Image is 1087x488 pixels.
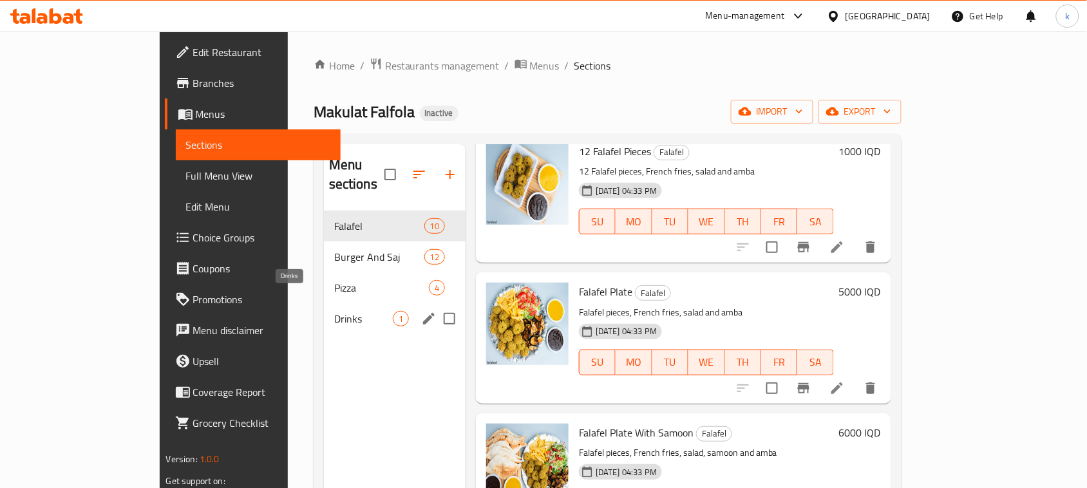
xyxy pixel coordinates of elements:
[839,424,881,442] h6: 6000 IQD
[797,209,833,234] button: SA
[424,218,445,234] div: items
[193,261,331,276] span: Coupons
[324,241,466,272] div: Burger And Saj12
[761,350,797,375] button: FR
[165,346,341,377] a: Upsell
[654,145,690,160] div: Falafel
[324,211,466,241] div: Falafel10
[654,145,689,160] span: Falafel
[579,350,616,375] button: SU
[829,239,845,255] a: Edit menu item
[193,415,331,431] span: Grocery Checklist
[730,353,756,371] span: TH
[314,57,902,74] nav: breadcrumb
[193,75,331,91] span: Branches
[334,218,424,234] span: Falafel
[186,137,331,153] span: Sections
[530,58,560,73] span: Menus
[657,353,683,371] span: TU
[725,350,761,375] button: TH
[334,311,393,326] span: Drinks
[579,282,632,301] span: Falafel Plate
[636,286,670,301] span: Falafel
[802,353,828,371] span: SA
[404,159,435,190] span: Sort sections
[176,191,341,222] a: Edit Menu
[759,375,786,402] span: Select to update
[193,292,331,307] span: Promotions
[193,44,331,60] span: Edit Restaurant
[829,380,845,396] a: Edit menu item
[196,106,331,122] span: Menus
[741,104,803,120] span: import
[818,100,902,124] button: export
[616,350,652,375] button: MO
[435,159,466,190] button: Add section
[419,309,439,328] button: edit
[616,209,652,234] button: MO
[324,205,466,339] nav: Menu sections
[766,212,792,231] span: FR
[334,249,424,265] span: Burger And Saj
[165,99,341,129] a: Menus
[579,209,616,234] button: SU
[186,199,331,214] span: Edit Menu
[761,209,797,234] button: FR
[579,423,694,442] span: Falafel Plate With Samoon
[652,209,688,234] button: TU
[370,57,500,74] a: Restaurants management
[694,212,719,231] span: WE
[696,426,732,442] div: Falafel
[334,280,429,296] div: Pizza
[579,164,834,180] p: 12 Falafel pieces, French fries, salad and amba
[193,230,331,245] span: Choice Groups
[591,185,662,197] span: [DATE] 04:33 PM
[621,353,647,371] span: MO
[165,284,341,315] a: Promotions
[585,353,610,371] span: SU
[725,209,761,234] button: TH
[377,161,404,188] span: Select all sections
[574,58,611,73] span: Sections
[688,350,724,375] button: WE
[176,129,341,160] a: Sections
[360,58,364,73] li: /
[621,212,647,231] span: MO
[788,373,819,404] button: Branch-specific-item
[486,283,569,365] img: Falafel Plate
[393,311,409,326] div: items
[802,212,828,231] span: SA
[385,58,500,73] span: Restaurants management
[766,353,792,371] span: FR
[652,350,688,375] button: TU
[420,108,458,118] span: Inactive
[165,315,341,346] a: Menu disclaimer
[165,408,341,438] a: Grocery Checklist
[797,350,833,375] button: SA
[324,272,466,303] div: Pizza4
[193,384,331,400] span: Coverage Report
[565,58,569,73] li: /
[165,222,341,253] a: Choice Groups
[1065,9,1070,23] span: k
[579,142,651,161] span: 12 Falafel Pieces
[688,209,724,234] button: WE
[193,323,331,338] span: Menu disclaimer
[193,353,331,369] span: Upsell
[425,220,444,232] span: 10
[200,451,220,467] span: 1.0.0
[486,142,569,225] img: 12 Falafel Pieces
[706,8,785,24] div: Menu-management
[579,305,834,321] p: Falafel pieces, French fries, salad and amba
[694,353,719,371] span: WE
[855,373,886,404] button: delete
[839,283,881,301] h6: 5000 IQD
[424,249,445,265] div: items
[329,155,384,194] h2: Menu sections
[186,168,331,183] span: Full Menu View
[429,280,445,296] div: items
[657,212,683,231] span: TU
[166,451,198,467] span: Version:
[314,97,415,126] span: Makulat Falfola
